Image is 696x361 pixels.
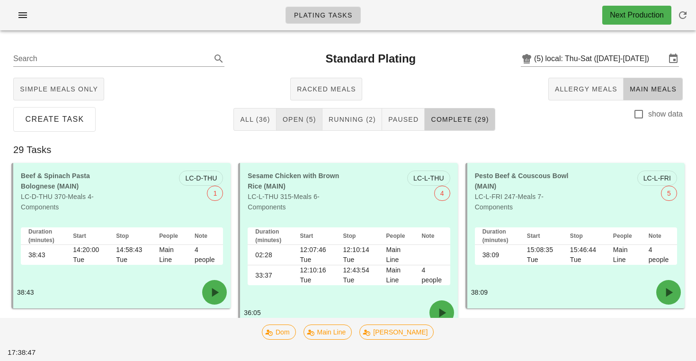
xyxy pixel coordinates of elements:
td: Main Line [152,245,187,265]
th: Duration (minutes) [475,227,519,245]
button: All (36) [233,108,276,131]
div: 38:43 [13,276,231,308]
button: Racked Meals [290,78,362,100]
span: Complete (29) [430,116,489,123]
label: show data [648,109,683,119]
span: Create Task [25,115,84,124]
span: Open (5) [282,116,316,123]
span: LC-D-THU [185,171,217,185]
th: Duration (minutes) [21,227,65,245]
th: Stop [562,227,606,245]
span: 4 [440,186,444,200]
b: Beef & Spinach Pasta Bolognese (MAIN) [21,172,90,190]
div: LC-L-THU 315-Meals 6-Components [242,165,349,218]
span: Main Line [310,325,346,339]
span: Running (2) [328,116,376,123]
button: Simple Meals Only [13,78,104,100]
td: 12:07:46 Tue [292,245,335,265]
td: 12:10:16 Tue [292,265,335,285]
th: Start [519,227,562,245]
span: Paused [388,116,419,123]
th: People [379,227,414,245]
div: 36:05 [240,297,457,329]
div: 29 Tasks [6,135,690,165]
button: Create Task [13,107,96,132]
div: 17:38:47 [6,345,63,360]
th: Stop [335,227,378,245]
th: Start [292,227,335,245]
span: Plating Tasks [294,11,353,19]
div: LC-L-FRI 247-Meals 7-Components [469,165,576,218]
th: Note [187,227,223,245]
button: Complete (29) [425,108,495,131]
th: People [606,227,641,245]
button: Open (5) [277,108,322,131]
td: 4 people [641,245,677,265]
b: Pesto Beef & Couscous Bowl (MAIN) [475,172,569,190]
h2: Standard Plating [326,50,416,67]
span: LC-L-FRI [643,171,671,185]
td: 4 people [187,245,223,265]
td: 38:43 [21,245,65,265]
th: Note [414,227,450,245]
td: 38:09 [475,245,519,265]
td: 02:28 [248,245,292,265]
th: Duration (minutes) [248,227,292,245]
button: Running (2) [322,108,382,131]
td: Main Line [606,245,641,265]
td: Main Line [379,245,414,265]
span: Dom [268,325,290,339]
div: 38:09 [467,276,685,308]
td: 14:58:43 Tue [108,245,152,265]
td: 12:10:14 Tue [335,245,378,265]
td: 33:37 [248,265,292,285]
span: All (36) [240,116,270,123]
span: [PERSON_NAME] [366,325,428,339]
div: (5) [534,54,545,63]
th: People [152,227,187,245]
td: 15:46:44 Tue [562,245,606,265]
button: Main Meals [624,78,683,100]
td: 14:20:00 Tue [65,245,108,265]
th: Start [65,227,108,245]
th: Stop [108,227,152,245]
button: Paused [382,108,425,131]
button: Allergy Meals [548,78,624,100]
td: 12:43:54 Tue [335,265,378,285]
div: Next Production [610,9,664,21]
td: 15:08:35 Tue [519,245,562,265]
span: LC-L-THU [413,171,444,185]
span: 5 [667,186,671,200]
div: LC-D-THU 370-Meals 4-Components [15,165,122,218]
span: Simple Meals Only [19,85,98,93]
b: Sesame Chicken with Brown Rice (MAIN) [248,172,339,190]
span: 1 [213,186,217,200]
td: 4 people [414,265,450,285]
td: Main Line [379,265,414,285]
a: Plating Tasks [286,7,361,24]
span: Racked Meals [296,85,356,93]
th: Note [641,227,677,245]
span: Main Meals [629,85,677,93]
span: Allergy Meals [554,85,617,93]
